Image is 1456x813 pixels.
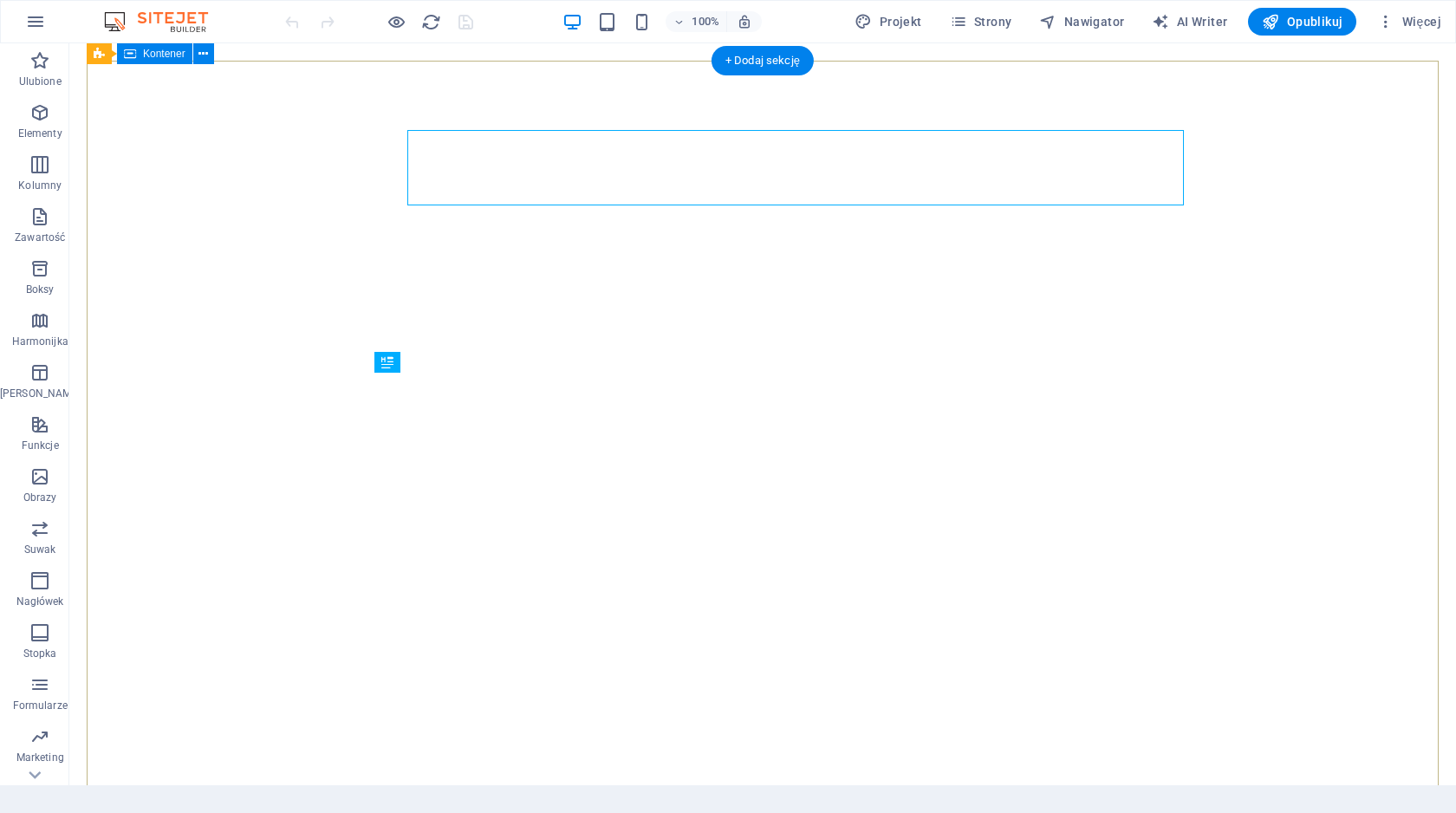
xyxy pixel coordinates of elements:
[26,283,55,296] p: Boksy
[1039,13,1124,30] span: Nawigator
[666,11,727,32] button: 100%
[420,11,441,32] button: reload
[23,491,57,504] p: Obrazy
[848,8,928,36] div: Projekt (Ctrl+Alt+Y)
[855,13,921,30] span: Projekt
[12,335,68,348] p: Harmonijka
[1377,13,1441,30] span: Więcej
[1262,13,1342,30] span: Opublikuj
[143,49,185,59] span: Kontener
[24,543,56,556] p: Suwak
[943,8,1019,36] button: Strony
[16,751,64,764] p: Marketing
[421,12,441,32] i: Przeładuj stronę
[848,8,928,36] button: Projekt
[692,11,719,32] h6: 100%
[18,179,62,192] p: Kolumny
[1032,8,1131,36] button: Nawigator
[1152,13,1227,30] span: AI Writer
[737,14,752,29] i: Po zmianie rozmiaru automatycznie dostosowuje poziom powiększenia do wybranego urządzenia.
[1145,8,1234,36] button: AI Writer
[100,11,230,32] img: Editor Logo
[16,595,64,608] p: Nagłówek
[23,647,57,660] p: Stopka
[22,439,59,452] p: Funkcje
[18,127,62,140] p: Elementy
[1248,8,1356,36] button: Opublikuj
[13,699,68,712] p: Formularze
[386,11,406,32] button: Kliknij tutaj, aby wyjść z trybu podglądu i kontynuować edycję
[15,231,65,244] p: Zawartość
[19,75,62,88] p: Ulubione
[1370,8,1448,36] button: Więcej
[712,46,814,75] div: + Dodaj sekcję
[950,13,1012,30] span: Strony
